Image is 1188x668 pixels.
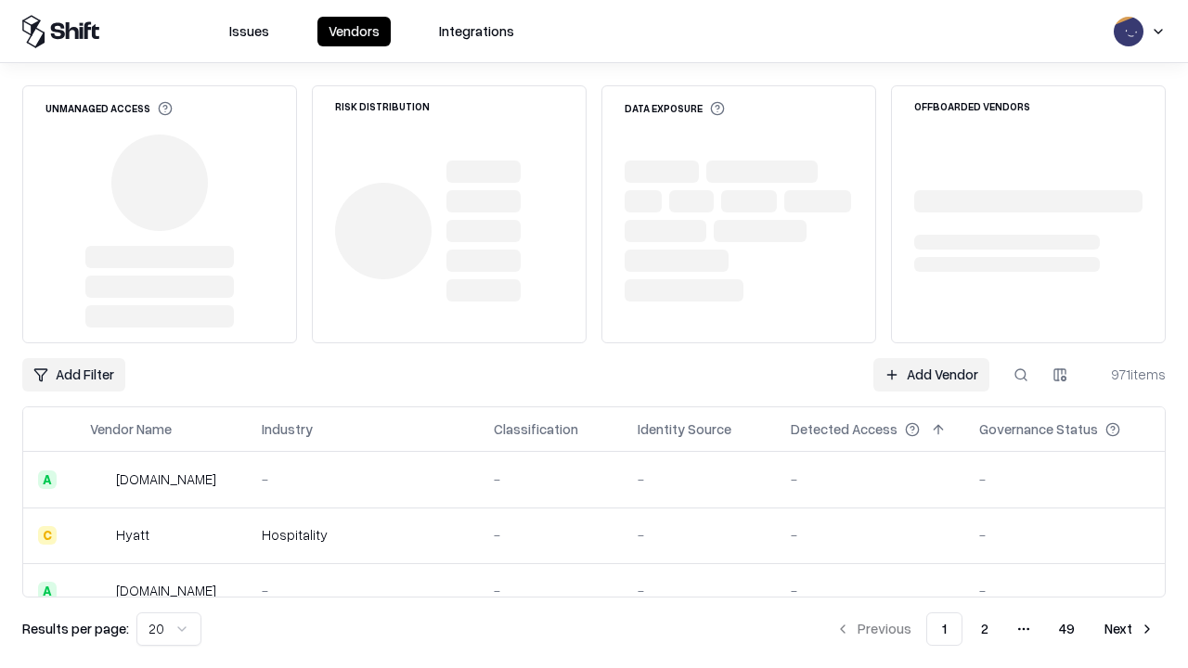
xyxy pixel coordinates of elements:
div: - [494,525,608,545]
div: - [638,525,761,545]
button: 2 [966,612,1003,646]
button: Add Filter [22,358,125,392]
div: - [638,581,761,600]
button: Next [1093,612,1166,646]
button: Issues [218,17,280,46]
div: - [262,581,464,600]
div: - [494,581,608,600]
div: - [791,581,949,600]
div: Detected Access [791,419,897,439]
img: primesec.co.il [90,582,109,600]
div: A [38,582,57,600]
div: Vendor Name [90,419,172,439]
div: - [979,525,1150,545]
div: Governance Status [979,419,1098,439]
nav: pagination [824,612,1166,646]
div: - [791,525,949,545]
img: Hyatt [90,526,109,545]
div: Industry [262,419,313,439]
div: C [38,526,57,545]
div: [DOMAIN_NAME] [116,469,216,489]
div: A [38,470,57,489]
button: Integrations [428,17,525,46]
div: [DOMAIN_NAME] [116,581,216,600]
div: Classification [494,419,578,439]
div: Hospitality [262,525,464,545]
p: Results per page: [22,619,129,638]
div: - [791,469,949,489]
div: - [262,469,464,489]
div: Data Exposure [625,101,725,116]
div: Offboarded Vendors [914,101,1030,111]
div: 971 items [1091,365,1166,384]
div: - [979,469,1150,489]
div: Identity Source [638,419,731,439]
div: - [494,469,608,489]
button: 49 [1044,612,1090,646]
div: Risk Distribution [335,101,430,111]
a: Add Vendor [873,358,989,392]
div: - [638,469,761,489]
button: Vendors [317,17,391,46]
div: Hyatt [116,525,149,545]
div: Unmanaged Access [45,101,173,116]
div: - [979,581,1150,600]
img: intrado.com [90,470,109,489]
button: 1 [926,612,962,646]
